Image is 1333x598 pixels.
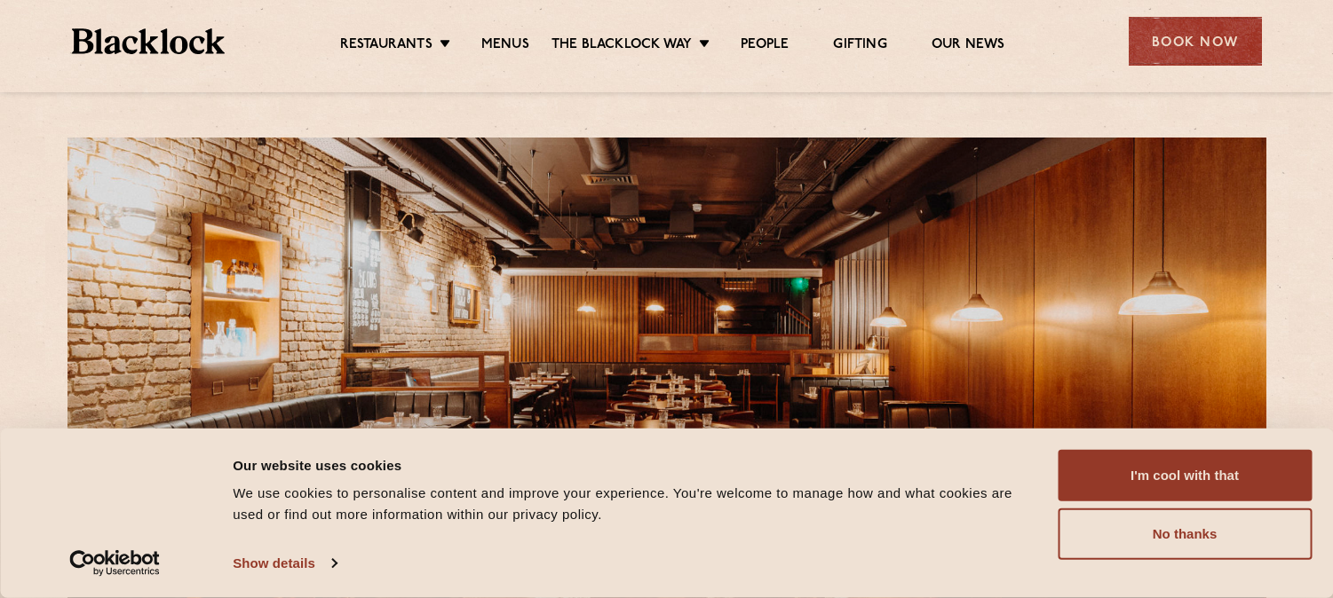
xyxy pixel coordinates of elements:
[1129,17,1262,66] div: Book Now
[72,28,226,54] img: BL_Textured_Logo-footer-cropped.svg
[37,550,193,577] a: Usercentrics Cookiebot - opens in a new window
[340,36,432,56] a: Restaurants
[1058,508,1312,560] button: No thanks
[233,454,1037,476] div: Our website uses cookies
[932,36,1005,56] a: Our News
[551,36,692,56] a: The Blacklock Way
[233,550,336,577] a: Show details
[741,36,789,56] a: People
[833,36,886,56] a: Gifting
[1058,450,1312,501] button: I'm cool with that
[233,483,1037,525] div: We use cookies to personalise content and improve your experience. You're welcome to manage how a...
[481,36,529,56] a: Menus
